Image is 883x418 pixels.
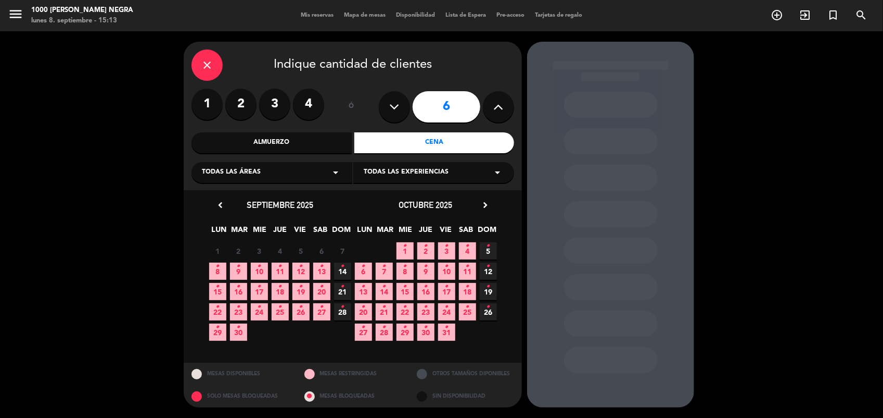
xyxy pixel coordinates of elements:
[341,299,344,315] i: •
[293,89,324,120] label: 4
[417,263,434,280] span: 9
[230,324,247,341] span: 30
[396,283,414,300] span: 15
[230,242,247,260] span: 2
[184,363,297,385] div: MESAS DISPONIBLES
[251,263,268,280] span: 10
[278,258,282,275] i: •
[251,283,268,300] span: 17
[209,263,226,280] span: 8
[362,319,365,336] i: •
[230,303,247,321] span: 23
[445,319,449,336] i: •
[424,258,428,275] i: •
[530,13,587,18] span: Tarjetas de regalo
[209,283,226,300] span: 15
[487,278,490,295] i: •
[799,9,811,21] i: exit_to_app
[438,303,455,321] span: 24
[31,5,133,16] div: 1000 [PERSON_NAME] Negra
[396,242,414,260] span: 1
[209,303,226,321] span: 22
[247,200,313,210] span: septiembre 2025
[211,224,228,241] span: LUN
[403,319,407,336] i: •
[216,258,220,275] i: •
[480,263,497,280] span: 12
[487,258,490,275] i: •
[355,283,372,300] span: 13
[216,278,220,295] i: •
[438,263,455,280] span: 10
[313,283,330,300] span: 20
[445,238,449,254] i: •
[334,283,351,300] span: 21
[251,303,268,321] span: 24
[356,224,374,241] span: LUN
[191,132,352,153] div: Almuerzo
[258,258,261,275] i: •
[417,283,434,300] span: 16
[231,224,248,241] span: MAR
[382,319,386,336] i: •
[480,200,491,211] i: chevron_right
[376,283,393,300] span: 14
[480,242,497,260] span: 5
[362,258,365,275] i: •
[445,258,449,275] i: •
[278,278,282,295] i: •
[299,278,303,295] i: •
[855,9,867,21] i: search
[237,278,240,295] i: •
[313,303,330,321] span: 27
[403,238,407,254] i: •
[320,258,324,275] i: •
[417,303,434,321] span: 23
[376,303,393,321] span: 21
[292,303,310,321] span: 26
[396,263,414,280] span: 8
[202,167,261,178] span: Todas las áreas
[382,258,386,275] i: •
[827,9,839,21] i: turned_in_not
[466,258,469,275] i: •
[191,50,514,81] div: Indique cantidad de clientes
[397,224,414,241] span: MIE
[292,283,310,300] span: 19
[438,283,455,300] span: 17
[424,238,428,254] i: •
[445,278,449,295] i: •
[297,385,409,408] div: MESAS BLOQUEADAS
[438,324,455,341] span: 31
[259,89,290,120] label: 3
[424,299,428,315] i: •
[459,283,476,300] span: 18
[466,238,469,254] i: •
[396,324,414,341] span: 29
[487,238,490,254] i: •
[191,89,223,120] label: 1
[251,224,268,241] span: MIE
[272,224,289,241] span: JUE
[376,263,393,280] span: 7
[424,319,428,336] i: •
[362,299,365,315] i: •
[399,200,453,210] span: octubre 2025
[292,224,309,241] span: VIE
[341,258,344,275] i: •
[31,16,133,26] div: lunes 8. septiembre - 15:13
[329,166,342,179] i: arrow_drop_down
[320,278,324,295] i: •
[771,9,783,21] i: add_circle_outline
[313,242,330,260] span: 6
[237,319,240,336] i: •
[230,263,247,280] span: 9
[382,278,386,295] i: •
[355,324,372,341] span: 27
[8,6,23,26] button: menu
[458,224,475,241] span: SAB
[445,299,449,315] i: •
[354,132,515,153] div: Cena
[334,242,351,260] span: 7
[466,278,469,295] i: •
